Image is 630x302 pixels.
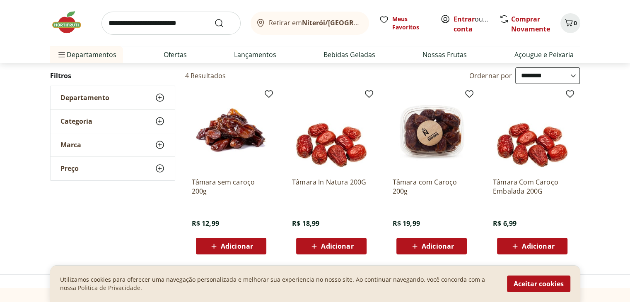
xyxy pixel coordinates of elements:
[321,243,353,249] span: Adicionar
[493,92,572,171] img: Tâmara Com Caroço Embalada 200G
[292,92,371,171] img: Tâmara In Natura 200G
[514,50,573,60] a: Açougue e Peixaria
[221,243,253,249] span: Adicionar
[507,276,570,292] button: Aceitar cookies
[292,219,319,228] span: R$ 18,99
[234,50,276,60] a: Lançamentos
[454,14,499,34] a: Criar conta
[50,67,175,84] h2: Filtros
[192,219,219,228] span: R$ 12,99
[101,12,241,35] input: search
[51,157,175,180] button: Preço
[422,50,467,60] a: Nossas Frutas
[574,19,577,27] span: 0
[60,141,81,149] span: Marca
[192,177,270,196] a: Tâmara sem caroço 200g
[51,86,175,109] button: Departamento
[164,50,187,60] a: Ofertas
[57,45,116,65] span: Departamentos
[392,92,471,171] img: Tâmara com Caroço 200g
[454,14,490,34] span: ou
[511,14,550,34] a: Comprar Novamente
[493,219,517,228] span: R$ 6,99
[392,177,471,196] a: Tâmara com Caroço 200g
[196,238,266,254] button: Adicionar
[469,71,512,80] label: Ordernar por
[392,15,430,31] span: Meus Favoritos
[296,238,367,254] button: Adicionar
[60,93,109,102] span: Departamento
[522,243,554,249] span: Adicionar
[251,12,369,35] button: Retirar emNiterói/[GEOGRAPHIC_DATA]
[396,238,467,254] button: Adicionar
[497,238,567,254] button: Adicionar
[292,177,371,196] a: Tâmara In Natura 200G
[60,276,497,292] p: Utilizamos cookies para oferecer uma navegação personalizada e melhorar sua experiencia no nosso ...
[60,164,79,173] span: Preço
[51,110,175,133] button: Categoria
[392,219,420,228] span: R$ 19,99
[51,133,175,156] button: Marca
[57,45,67,65] button: Menu
[50,10,92,35] img: Hortifruti
[379,15,430,31] a: Meus Favoritos
[493,177,572,196] a: Tâmara Com Caroço Embalada 200G
[323,50,375,60] a: Bebidas Geladas
[214,18,234,28] button: Submit Search
[560,13,580,33] button: Carrinho
[192,92,270,171] img: Tâmara sem caroço 200g
[185,71,226,80] h2: 4 Resultados
[422,243,454,249] span: Adicionar
[454,14,475,24] a: Entrar
[60,117,92,125] span: Categoria
[302,18,396,27] b: Niterói/[GEOGRAPHIC_DATA]
[269,19,360,26] span: Retirar em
